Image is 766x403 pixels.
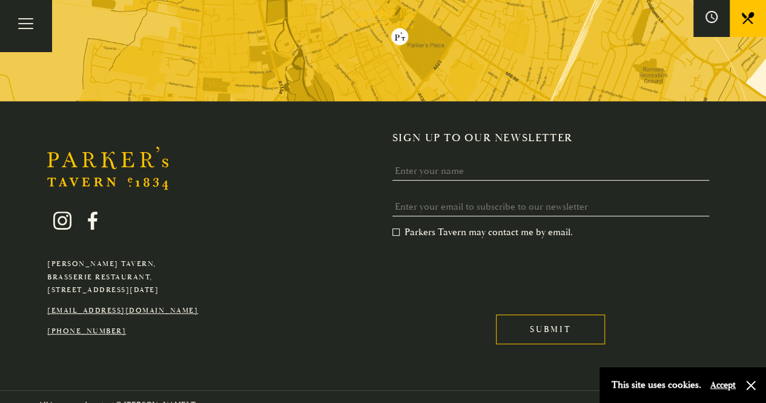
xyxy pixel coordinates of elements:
[612,376,701,394] p: This site uses cookies.
[392,198,709,216] input: Enter your email to subscribe to our newsletter
[496,315,605,344] input: Submit
[392,132,719,145] h2: Sign up to our newsletter
[392,248,576,295] iframe: reCAPTCHA
[745,379,757,391] button: Close and accept
[710,379,736,391] button: Accept
[392,226,573,238] label: Parkers Tavern may contact me by email.
[47,258,198,297] p: [PERSON_NAME] Tavern, Brasserie Restaurant, [STREET_ADDRESS][DATE]
[47,327,126,336] a: [PHONE_NUMBER]
[47,306,198,315] a: [EMAIL_ADDRESS][DOMAIN_NAME]
[392,162,709,181] input: Enter your name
